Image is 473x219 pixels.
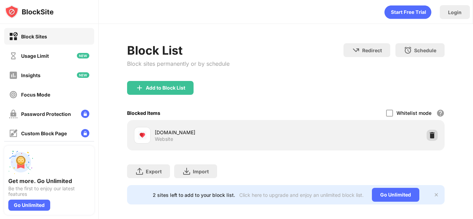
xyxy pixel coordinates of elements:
div: Usage Limit [21,53,49,59]
img: focus-off.svg [9,90,18,99]
div: Click here to upgrade and enjoy an unlimited block list. [239,192,364,198]
div: Export [146,168,162,174]
img: push-unlimited.svg [8,150,33,175]
div: Go Unlimited [372,188,419,202]
div: Go Unlimited [8,200,50,211]
div: Whitelist mode [396,110,431,116]
img: lock-menu.svg [81,129,89,137]
div: Redirect [362,47,382,53]
img: lock-menu.svg [81,110,89,118]
div: animation [384,5,431,19]
div: Password Protection [21,111,71,117]
img: customize-block-page-off.svg [9,129,18,138]
img: password-protection-off.svg [9,110,18,118]
div: Block List [127,43,230,57]
img: insights-off.svg [9,71,18,80]
img: time-usage-off.svg [9,52,18,60]
img: x-button.svg [434,192,439,198]
div: Custom Block Page [21,130,67,136]
img: new-icon.svg [77,53,89,58]
div: Insights [21,72,41,78]
div: Get more. Go Unlimited [8,177,90,184]
img: favicons [138,131,146,139]
img: block-on.svg [9,32,18,41]
div: 2 sites left to add to your block list. [153,192,235,198]
div: Schedule [414,47,436,53]
div: Add to Block List [146,85,185,91]
div: Block sites permanently or by schedule [127,60,230,67]
div: Be the first to enjoy our latest features [8,186,90,197]
img: new-icon.svg [77,72,89,78]
img: logo-blocksite.svg [5,5,54,19]
div: Block Sites [21,34,47,39]
div: [DOMAIN_NAME] [155,129,286,136]
div: Blocked Items [127,110,160,116]
div: Import [193,168,209,174]
div: Website [155,136,173,142]
div: Focus Mode [21,92,50,98]
div: Login [448,9,462,15]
